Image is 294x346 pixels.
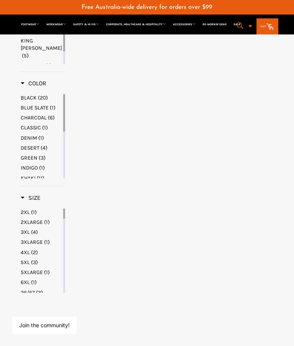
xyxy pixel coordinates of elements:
[48,114,55,121] span: (6)
[41,145,47,151] span: (4)
[36,289,43,296] span: (3)
[21,38,62,51] span: KING [PERSON_NAME]
[38,135,44,141] span: (1)
[70,20,102,29] a: SAFETY & HI VIS
[21,259,30,266] span: 5XL
[21,219,62,226] a: 2XLARGE
[21,269,62,276] a: 5XLARGE
[21,289,35,296] span: 26/67
[46,62,51,69] span: (1)
[21,175,36,181] span: KHAKI
[31,259,38,266] span: (3)
[21,164,62,171] a: INDIGO
[170,20,199,29] a: ACCESSORIES
[21,124,41,131] span: CLASSIC
[21,228,62,236] a: 3XL
[31,279,37,286] span: (1)
[103,20,169,29] a: CORPORATE, HEALTHCARE & HOSPITALITY
[21,94,62,101] a: BLACK
[38,95,48,101] span: (20)
[31,209,37,215] span: (1)
[21,194,41,201] span: Size
[82,4,212,10] span: Free Australia-wide delivery for orders over $99
[44,269,50,276] span: (1)
[44,239,50,245] span: (1)
[21,239,43,245] span: 3XLARGE
[21,144,62,152] a: DESERT
[21,62,44,69] span: RAINBIRD
[50,104,56,111] span: (1)
[21,155,38,161] span: GREEN
[39,155,46,161] span: (3)
[21,104,49,111] span: BLUE SLATE
[21,95,37,101] span: BLACK
[39,165,45,171] span: (1)
[21,229,30,235] span: 3XL
[21,114,47,121] span: CHARCOAL
[21,194,41,202] h3: Size
[21,80,46,87] h3: Color
[18,20,42,29] a: FOOTWEAR
[21,175,62,182] a: KHAKI
[21,269,43,276] span: 5XLARGE
[21,145,39,151] span: DESERT
[43,20,69,29] a: WORKWEAR
[256,18,278,34] a: Cart
[21,104,62,111] a: BLUE SLATE
[21,134,62,142] a: DENIM
[31,229,38,235] span: (4)
[21,289,62,296] a: 26/67
[21,62,62,69] a: RAINBIRD
[21,249,62,256] a: 4XL
[31,249,38,256] span: (2)
[21,209,62,216] a: 2XL
[21,114,62,121] a: CHARCOAL
[44,219,50,225] span: (1)
[21,279,62,286] a: 6XL
[42,124,48,131] span: (1)
[21,37,62,59] a: KING GEE
[21,249,30,256] span: 4XL
[21,154,62,162] a: GREEN
[21,219,43,225] span: 2XLARGE
[19,322,70,328] button: Join the community!
[21,209,30,215] span: 2XL
[21,165,38,171] span: INDIGO
[37,175,44,181] span: (11)
[21,259,62,266] a: 5XL
[21,124,62,131] a: CLASSIC
[199,20,230,29] a: RE-WORKIN' GEAR
[21,238,62,246] a: 3XLARGE
[21,279,30,286] span: 6XL
[21,135,37,141] span: DENIM
[22,52,29,59] span: (5)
